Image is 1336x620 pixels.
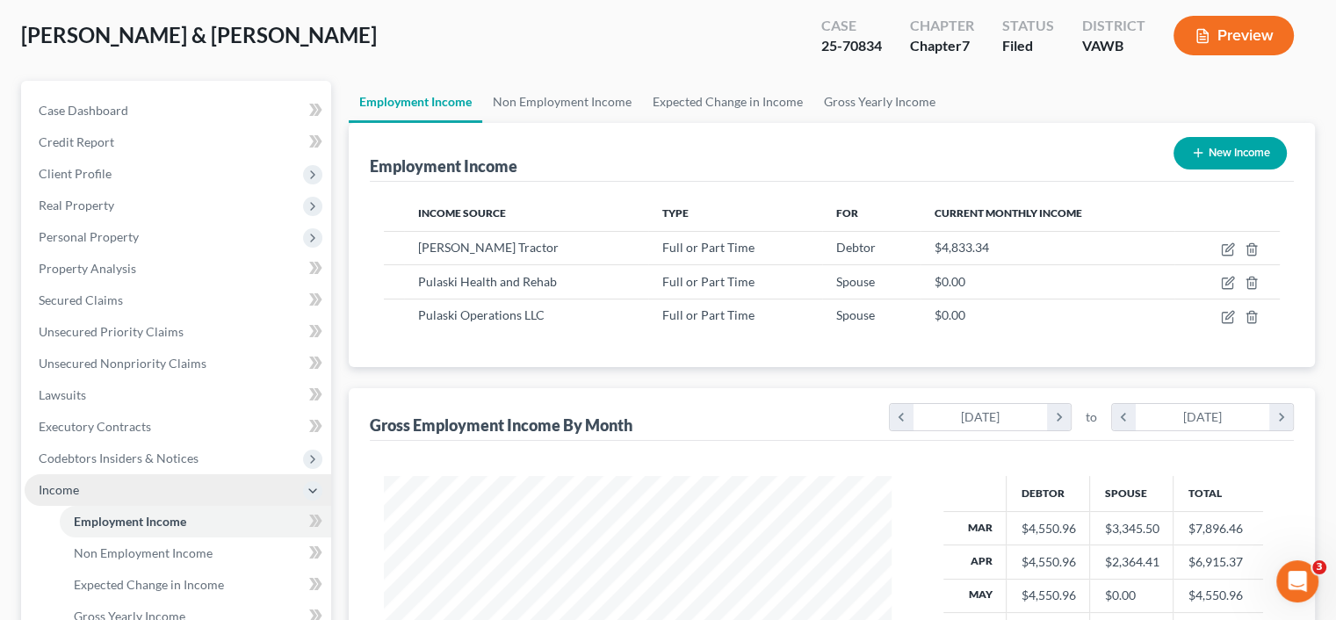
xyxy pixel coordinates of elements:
[60,537,331,569] a: Non Employment Income
[39,451,199,465] span: Codebtors Insiders & Notices
[1174,579,1263,612] td: $4,550.96
[836,206,858,220] span: For
[418,206,506,220] span: Income Source
[349,81,482,123] a: Employment Income
[370,415,632,436] div: Gross Employment Income By Month
[1104,587,1159,604] div: $0.00
[662,206,689,220] span: Type
[662,240,755,255] span: Full or Part Time
[39,198,114,213] span: Real Property
[39,103,128,118] span: Case Dashboard
[25,285,331,316] a: Secured Claims
[25,411,331,443] a: Executory Contracts
[418,307,545,322] span: Pulaski Operations LLC
[1174,16,1294,55] button: Preview
[1174,137,1287,169] button: New Income
[1269,404,1293,430] i: chevron_right
[821,36,882,56] div: 25-70834
[418,274,557,289] span: Pulaski Health and Rehab
[836,274,875,289] span: Spouse
[836,240,876,255] span: Debtor
[1112,404,1136,430] i: chevron_left
[25,379,331,411] a: Lawsuits
[25,316,331,348] a: Unsecured Priority Claims
[1136,404,1270,430] div: [DATE]
[935,274,965,289] span: $0.00
[74,545,213,560] span: Non Employment Income
[943,579,1007,612] th: May
[662,274,755,289] span: Full or Part Time
[890,404,914,430] i: chevron_left
[39,166,112,181] span: Client Profile
[74,577,224,592] span: Expected Change in Income
[662,307,755,322] span: Full or Part Time
[25,348,331,379] a: Unsecured Nonpriority Claims
[60,506,331,537] a: Employment Income
[39,229,139,244] span: Personal Property
[642,81,813,123] a: Expected Change in Income
[1174,476,1263,511] th: Total
[39,261,136,276] span: Property Analysis
[1312,560,1326,574] span: 3
[1104,553,1159,571] div: $2,364.41
[25,95,331,126] a: Case Dashboard
[482,81,642,123] a: Non Employment Income
[1021,520,1075,537] div: $4,550.96
[1174,511,1263,544] td: $7,896.46
[943,545,1007,579] th: Apr
[1276,560,1318,602] iframe: Intercom live chat
[39,419,151,434] span: Executory Contracts
[914,404,1048,430] div: [DATE]
[1021,587,1075,604] div: $4,550.96
[1007,476,1090,511] th: Debtor
[821,16,882,36] div: Case
[1047,404,1071,430] i: chevron_right
[1174,545,1263,579] td: $6,915.37
[370,155,517,177] div: Employment Income
[813,81,946,123] a: Gross Yearly Income
[910,16,974,36] div: Chapter
[935,240,989,255] span: $4,833.34
[1082,16,1145,36] div: District
[1086,408,1097,426] span: to
[39,134,114,149] span: Credit Report
[21,22,377,47] span: [PERSON_NAME] & [PERSON_NAME]
[74,514,186,529] span: Employment Income
[910,36,974,56] div: Chapter
[1021,553,1075,571] div: $4,550.96
[60,569,331,601] a: Expected Change in Income
[943,511,1007,544] th: Mar
[1104,520,1159,537] div: $3,345.50
[1082,36,1145,56] div: VAWB
[25,126,331,158] a: Credit Report
[39,324,184,339] span: Unsecured Priority Claims
[935,307,965,322] span: $0.00
[1002,16,1054,36] div: Status
[962,37,970,54] span: 7
[25,253,331,285] a: Property Analysis
[1002,36,1054,56] div: Filed
[836,307,875,322] span: Spouse
[39,356,206,371] span: Unsecured Nonpriority Claims
[39,292,123,307] span: Secured Claims
[39,482,79,497] span: Income
[935,206,1082,220] span: Current Monthly Income
[1090,476,1174,511] th: Spouse
[39,387,86,402] span: Lawsuits
[418,240,559,255] span: [PERSON_NAME] Tractor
